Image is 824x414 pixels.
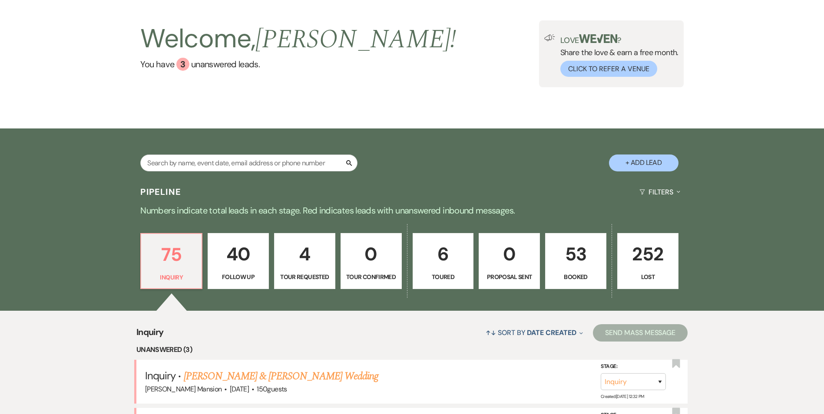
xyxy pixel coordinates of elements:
button: Sort By Date Created [482,321,586,344]
span: [PERSON_NAME] ! [255,20,456,59]
a: 75Inquiry [140,233,202,289]
p: Booked [551,272,601,282]
span: Date Created [527,328,576,337]
p: Numbers indicate total leads in each stage. Red indicates leads with unanswered inbound messages. [99,204,725,217]
a: 53Booked [545,233,606,289]
a: 4Tour Requested [274,233,335,289]
h2: Welcome, [140,20,456,58]
p: Tour Requested [280,272,330,282]
a: 0Tour Confirmed [341,233,402,289]
a: 40Follow Up [208,233,269,289]
button: + Add Lead [609,154,678,171]
div: 3 [176,58,189,71]
button: Filters [636,181,683,204]
p: Follow Up [213,272,263,282]
li: Unanswered (3) [136,344,688,355]
p: Toured [418,272,468,282]
label: Stage: [601,362,666,371]
p: Lost [623,272,673,282]
button: Send Mass Message [593,324,688,342]
p: Tour Confirmed [346,272,396,282]
p: 0 [484,240,534,269]
a: 252Lost [617,233,678,289]
p: Proposal Sent [484,272,534,282]
span: Inquiry [145,369,175,382]
h3: Pipeline [140,186,181,198]
span: 150 guests [257,384,287,394]
p: Inquiry [146,273,196,282]
span: Created: [DATE] 12:32 PM [601,394,644,399]
p: 0 [346,240,396,269]
img: loud-speaker-illustration.svg [544,34,555,41]
a: 6Toured [413,233,474,289]
p: 40 [213,240,263,269]
a: You have 3 unanswered leads. [140,58,456,71]
div: Share the love & earn a free month. [555,34,678,77]
img: weven-logo-green.svg [579,34,618,43]
a: [PERSON_NAME] & [PERSON_NAME] Wedding [184,368,378,384]
p: 53 [551,240,601,269]
p: 6 [418,240,468,269]
a: 0Proposal Sent [479,233,540,289]
p: 75 [146,240,196,269]
span: ↑↓ [486,328,496,337]
input: Search by name, event date, email address or phone number [140,154,357,171]
p: 252 [623,240,673,269]
span: [DATE] [230,384,249,394]
p: 4 [280,240,330,269]
button: Click to Refer a Venue [560,61,657,77]
span: Inquiry [136,325,164,344]
p: Love ? [560,34,678,44]
span: [PERSON_NAME] Mansion [145,384,222,394]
